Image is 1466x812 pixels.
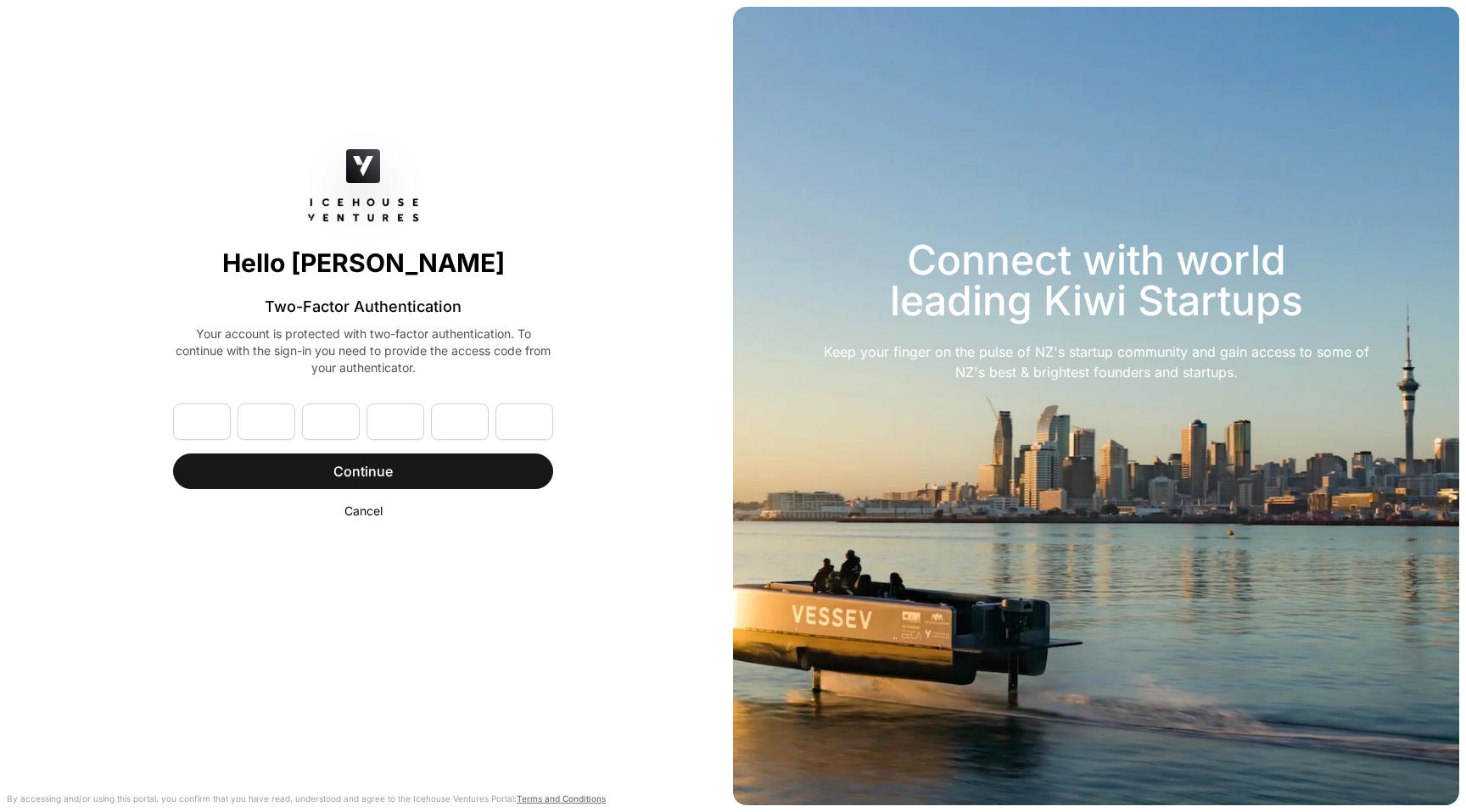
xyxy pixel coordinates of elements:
a: Cancel [344,503,383,518]
div: Keep your finger on the pulse of NZ's startup community and gain access to some of NZ's best & br... [811,342,1381,382]
img: Icehouse Ventures [346,149,380,183]
button: Continue [173,453,553,489]
span: Continue [194,461,532,481]
img: Icehouse Ventures [304,193,423,227]
h3: Connect with world leading Kiwi Startups [811,240,1381,321]
h2: Hello [PERSON_NAME] [173,247,553,278]
p: By accessing and/or using this portal, you confirm that you have read, understood and agree to th... [7,793,606,805]
p: Two-Factor Authentication [173,295,553,319]
p: Your account is protected with two-factor authentication. To continue with the sign-in you need t... [173,325,553,376]
a: Terms and Conditions [517,793,606,804]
